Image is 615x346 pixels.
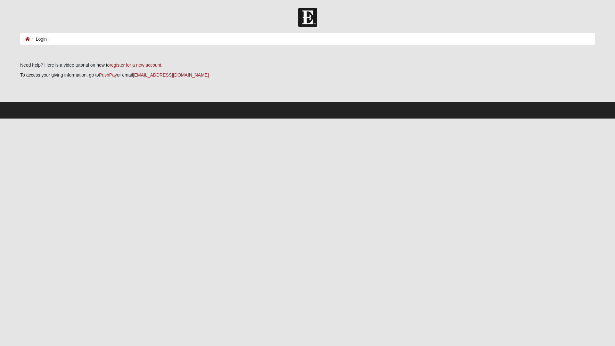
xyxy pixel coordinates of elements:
a: register for a new account [110,62,161,68]
p: Need help? Here is a video tutorial on how to . [20,62,595,69]
p: To access your giving information, go to or email [20,72,595,78]
a: PushPay [99,72,117,78]
img: Church of Eleven22 Logo [298,8,317,27]
a: [EMAIL_ADDRESS][DOMAIN_NAME] [133,72,209,78]
li: Login [30,36,47,43]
